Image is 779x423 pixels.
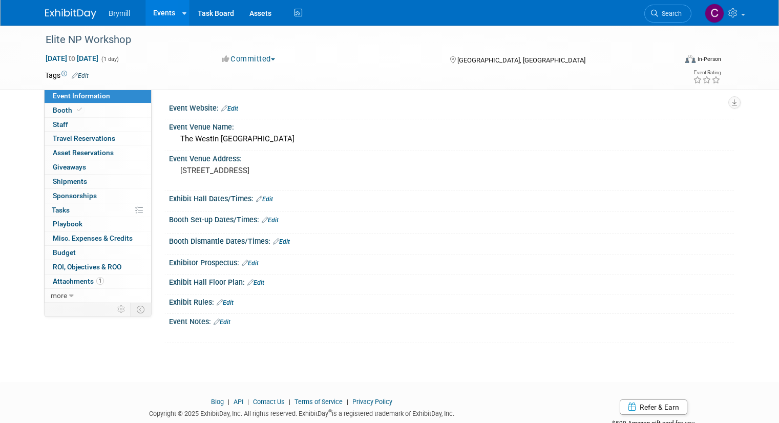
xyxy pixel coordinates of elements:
a: Giveaways [45,160,151,174]
div: Event Venue Address: [169,151,734,164]
i: Booth reservation complete [77,107,82,113]
div: Event Rating [693,70,721,75]
a: ROI, Objectives & ROO [45,260,151,274]
span: Playbook [53,220,82,228]
div: The Westin [GEOGRAPHIC_DATA] [177,131,726,147]
a: Staff [45,118,151,132]
sup: ® [328,409,332,414]
div: Exhibit Hall Floor Plan: [169,274,734,288]
div: Exhibitor Prospectus: [169,255,734,268]
a: Playbook [45,217,151,231]
span: Misc. Expenses & Credits [53,234,133,242]
a: Terms of Service [294,398,343,406]
div: Booth Set-up Dates/Times: [169,212,734,225]
span: Search [658,10,682,17]
a: Booth [45,103,151,117]
span: ROI, Objectives & ROO [53,263,121,271]
span: [DATE] [DATE] [45,54,99,63]
span: Attachments [53,277,104,285]
a: Misc. Expenses & Credits [45,231,151,245]
span: to [67,54,77,62]
button: Committed [218,54,279,65]
div: Event Website: [169,100,734,114]
a: Event Information [45,89,151,103]
div: In-Person [697,55,721,63]
span: | [225,398,232,406]
pre: [STREET_ADDRESS] [180,166,393,175]
a: Refer & Earn [620,399,687,415]
span: | [286,398,293,406]
img: Format-Inperson.png [685,55,696,63]
span: Brymill [109,9,130,17]
div: Event Notes: [169,314,734,327]
span: [GEOGRAPHIC_DATA], [GEOGRAPHIC_DATA] [457,56,585,64]
span: Travel Reservations [53,134,115,142]
span: Staff [53,120,68,129]
img: Cindy O [705,4,724,23]
span: Booth [53,106,84,114]
div: Exhibit Hall Dates/Times: [169,191,734,204]
span: 1 [96,277,104,285]
span: Shipments [53,177,87,185]
td: Personalize Event Tab Strip [113,303,131,316]
span: | [344,398,351,406]
a: more [45,289,151,303]
span: Asset Reservations [53,149,114,157]
div: Event Format [621,53,721,69]
td: Toggle Event Tabs [131,303,152,316]
img: ExhibitDay [45,9,96,19]
a: Blog [211,398,224,406]
a: Edit [72,72,89,79]
a: Asset Reservations [45,146,151,160]
div: Exhibit Rules: [169,294,734,308]
span: | [245,398,251,406]
a: Budget [45,246,151,260]
td: Tags [45,70,89,80]
a: Shipments [45,175,151,188]
a: Edit [221,105,238,112]
div: Copyright © 2025 ExhibitDay, Inc. All rights reserved. ExhibitDay is a registered trademark of Ex... [45,407,558,418]
a: Edit [242,260,259,267]
span: Sponsorships [53,192,97,200]
span: Budget [53,248,76,257]
a: Edit [273,238,290,245]
a: Contact Us [253,398,285,406]
a: Edit [214,319,230,326]
div: Elite NP Workshop [42,31,664,49]
span: (1 day) [100,56,119,62]
a: Edit [256,196,273,203]
a: Privacy Policy [352,398,392,406]
span: Tasks [52,206,70,214]
span: more [51,291,67,300]
div: Booth Dismantle Dates/Times: [169,234,734,247]
div: Event Venue Name: [169,119,734,132]
a: Attachments1 [45,274,151,288]
a: API [234,398,243,406]
a: Search [644,5,691,23]
a: Edit [247,279,264,286]
a: Edit [217,299,234,306]
a: Edit [262,217,279,224]
a: Travel Reservations [45,132,151,145]
span: Giveaways [53,163,86,171]
span: Event Information [53,92,110,100]
a: Tasks [45,203,151,217]
a: Sponsorships [45,189,151,203]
